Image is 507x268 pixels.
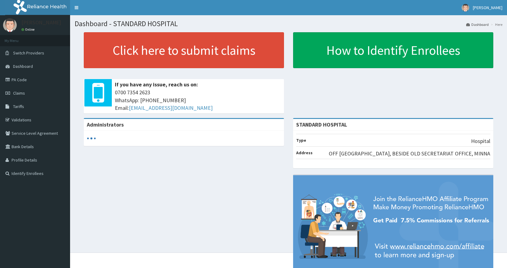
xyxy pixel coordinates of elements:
[489,22,502,27] li: Here
[75,20,502,28] h1: Dashboard - STANDARD HOSPITAL
[13,64,33,69] span: Dashboard
[296,121,347,128] strong: STANDARD HOSPITAL
[84,32,284,68] a: Click here to submit claims
[462,4,469,12] img: User Image
[129,104,213,111] a: [EMAIL_ADDRESS][DOMAIN_NAME]
[21,27,36,32] a: Online
[329,150,490,158] p: OFF [GEOGRAPHIC_DATA], BESIDE OLD SECRETARIAT OFFICE, MINNA
[13,104,24,109] span: Tariffs
[3,18,17,32] img: User Image
[293,32,493,68] a: How to Identify Enrollees
[87,121,124,128] b: Administrators
[87,134,96,143] svg: audio-loading
[21,20,61,25] p: [PERSON_NAME]
[466,22,489,27] a: Dashboard
[296,150,313,155] b: Address
[115,89,281,112] span: 0700 7354 2623 WhatsApp: [PHONE_NUMBER] Email:
[13,50,44,56] span: Switch Providers
[115,81,198,88] b: If you have any issue, reach us on:
[296,137,306,143] b: Type
[471,137,490,145] p: Hospital
[473,5,502,10] span: [PERSON_NAME]
[13,90,25,96] span: Claims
